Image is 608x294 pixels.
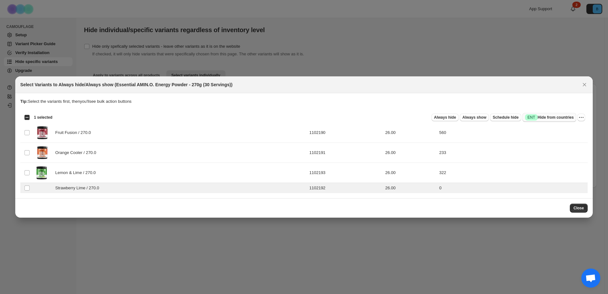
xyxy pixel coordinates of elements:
[577,114,585,121] button: More actions
[55,129,94,136] span: Fruit Fusion / 270.0
[437,143,588,163] td: 233
[434,115,456,120] span: Always hide
[522,113,576,122] button: SuccessENTHide from countries
[525,114,574,121] span: Hide from countries
[493,115,518,120] span: Schedule hide
[20,99,28,104] strong: Tip:
[34,165,50,181] img: on-1102193_Image_01.jpg
[307,143,383,163] td: 1102191
[383,123,438,143] td: 26.00
[460,114,489,121] button: Always show
[570,204,588,213] button: Close
[490,114,521,121] button: Schedule hide
[437,123,588,143] td: 560
[20,81,232,88] h2: Select Variants to Always hide/Always show (Essential AMIN.O. Energy Powder - 270g (30 Servings))
[574,206,584,211] span: Close
[383,163,438,183] td: 26.00
[437,183,588,193] td: 0
[528,115,535,120] span: ENT
[34,115,52,120] span: 1 selected
[20,98,588,105] p: Select the variants first, then you'll see bulk action buttons
[55,150,100,156] span: Orange Cooler / 270.0
[462,115,486,120] span: Always show
[383,183,438,193] td: 26.00
[55,185,103,191] span: Strawberry Lime / 270.0
[581,269,600,288] div: Open chat
[307,123,383,143] td: 1102190
[580,80,589,89] button: Close
[432,114,459,121] button: Always hide
[307,183,383,193] td: 1102192
[383,143,438,163] td: 26.00
[34,145,50,161] img: on-1102191_Image_01.jpg
[34,125,50,141] img: on-1102190_Image_01.jpg
[55,170,99,176] span: Lemon & Lime / 270.0
[437,163,588,183] td: 322
[307,163,383,183] td: 1102193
